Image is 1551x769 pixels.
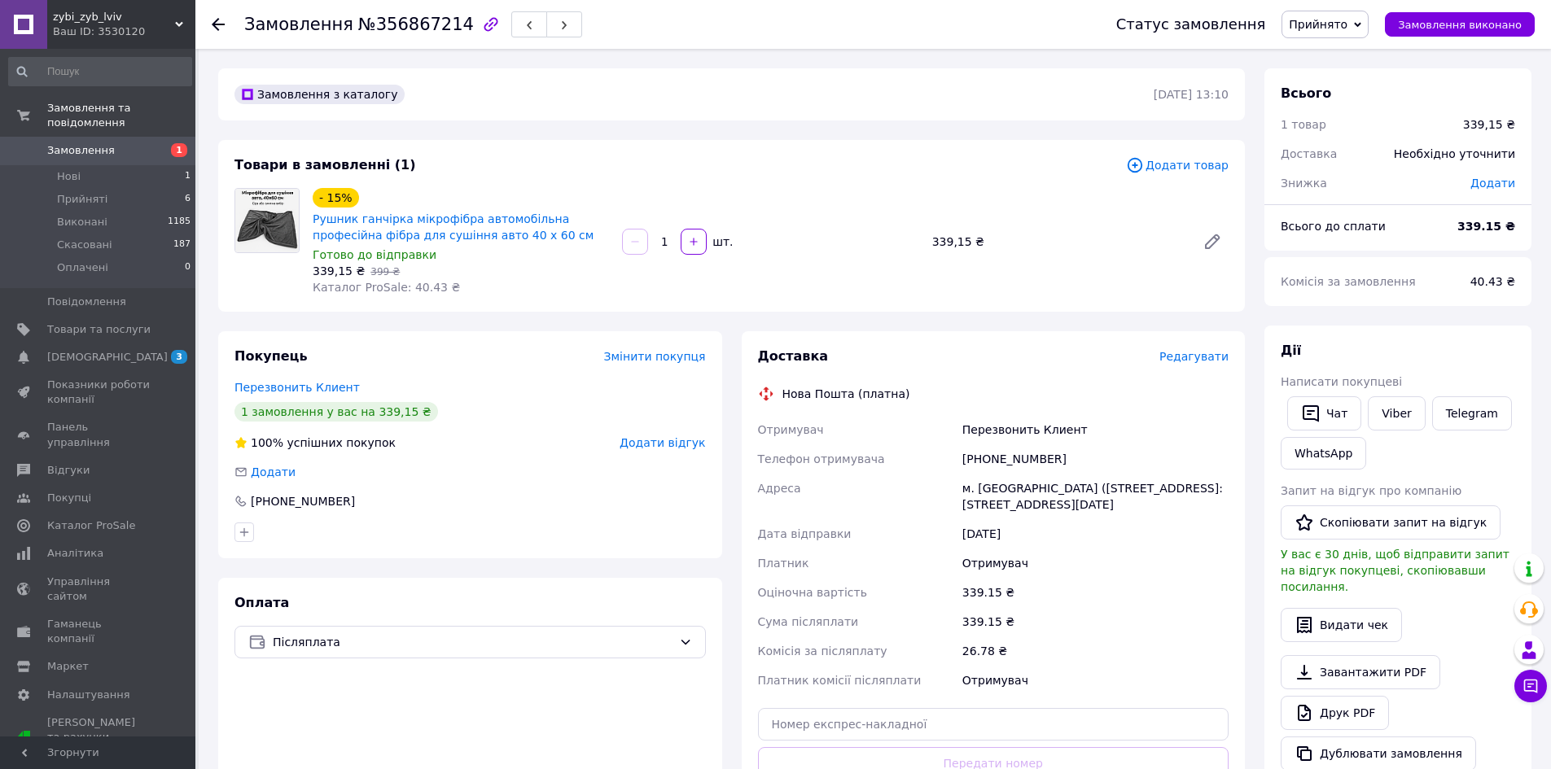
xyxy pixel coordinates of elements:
[1281,118,1326,131] span: 1 товар
[1281,437,1366,470] a: WhatsApp
[758,708,1229,741] input: Номер експрес-накладної
[959,474,1232,519] div: м. [GEOGRAPHIC_DATA] ([STREET_ADDRESS]: [STREET_ADDRESS][DATE]
[1281,220,1386,233] span: Всього до сплати
[604,350,706,363] span: Змінити покупця
[185,169,191,184] span: 1
[244,15,353,34] span: Замовлення
[1281,275,1416,288] span: Комісія за замовлення
[758,348,829,364] span: Доставка
[47,688,130,702] span: Налаштування
[251,436,283,449] span: 100%
[1281,343,1301,358] span: Дії
[358,15,474,34] span: №356867214
[959,666,1232,695] div: Отримувач
[47,518,135,533] span: Каталог ProSale
[47,420,151,449] span: Панель управління
[47,378,151,407] span: Показники роботи компанії
[47,659,89,674] span: Маркет
[1514,670,1547,702] button: Чат з покупцем
[273,633,673,651] span: Післяплата
[313,188,359,208] div: - 15%
[47,295,126,309] span: Повідомлення
[53,24,195,39] div: Ваш ID: 3530120
[959,519,1232,548] div: [DATE]
[47,715,151,760] span: [PERSON_NAME] та рахунки
[251,465,296,478] span: Додати
[778,386,914,402] div: Нова Пошта (платна)
[234,402,438,422] div: 1 замовлення у вас на 339,15 ₴
[708,234,734,250] div: шт.
[1281,375,1402,388] span: Написати покупцеві
[1432,396,1512,430] a: Telegram
[758,644,887,658] span: Комісія за післяплату
[168,215,191,229] span: 1185
[313,212,594,242] a: Рушник ганчірка мікрофібра автомобільна професійна фібра для сушіння авто 40 х 60 см
[1281,696,1389,730] a: Друк PDF
[1116,16,1266,33] div: Статус замовлення
[758,674,922,687] span: Платник комісії післяплати
[234,381,360,394] a: Перезвонить Клиент
[959,444,1232,474] div: [PHONE_NUMBER]
[47,322,151,337] span: Товари та послуги
[234,348,308,364] span: Покупець
[212,16,225,33] div: Повернутися назад
[1196,225,1229,258] a: Редагувати
[1457,220,1515,233] b: 339.15 ₴
[1281,85,1331,101] span: Всього
[47,546,103,561] span: Аналітика
[234,435,396,451] div: успішних покупок
[1159,350,1229,363] span: Редагувати
[1470,177,1515,190] span: Додати
[234,85,405,104] div: Замовлення з каталогу
[185,192,191,207] span: 6
[1398,19,1522,31] span: Замовлення виконано
[758,615,859,628] span: Сума післяплати
[53,10,175,24] span: zybi_zyb_lviv
[47,143,115,158] span: Замовлення
[8,57,192,86] input: Пошук
[47,350,168,365] span: [DEMOGRAPHIC_DATA]
[57,260,108,275] span: Оплачені
[171,143,187,157] span: 1
[1289,18,1347,31] span: Прийнято
[959,415,1232,444] div: Перезвонить Клиент
[47,463,90,478] span: Відгуки
[249,493,357,509] div: [PHONE_NUMBER]
[1281,177,1327,190] span: Знижка
[1463,116,1515,133] div: 339,15 ₴
[57,169,81,184] span: Нові
[235,189,299,252] img: Рушник ганчірка мікрофібра автомобільна професійна фібра для сушіння авто 40 х 60 см
[758,586,867,599] span: Оціночна вартість
[1281,655,1440,689] a: Завантажити PDF
[57,192,107,207] span: Прийняті
[1470,275,1515,288] span: 40.43 ₴
[1368,396,1425,430] a: Viber
[620,436,705,449] span: Додати відгук
[313,248,436,261] span: Готово до відправки
[1384,136,1525,172] div: Необхідно уточнити
[758,557,809,570] span: Платник
[758,527,852,540] span: Дата відправки
[1126,156,1229,174] span: Додати товар
[57,215,107,229] span: Виконані
[1385,12,1535,37] button: Замовлення виконано
[47,575,151,604] span: Управління сайтом
[1281,484,1461,497] span: Запит на відгук про компанію
[313,281,460,294] span: Каталог ProSale: 40.43 ₴
[959,548,1232,578] div: Отримувач
[1281,505,1501,540] button: Скопіювати запит на відгук
[173,238,191,252] span: 187
[313,264,365,277] span: 339,15 ₴
[370,266,400,277] span: 399 ₴
[57,238,112,252] span: Скасовані
[234,157,416,173] span: Товари в замовленні (1)
[926,230,1190,253] div: 339,15 ₴
[47,101,195,130] span: Замовлення та повідомлення
[185,260,191,275] span: 0
[47,491,91,505] span: Покупці
[959,578,1232,607] div: 339.15 ₴
[758,423,824,436] span: Отримувач
[1281,147,1337,160] span: Доставка
[959,636,1232,666] div: 26.78 ₴
[1287,396,1361,430] button: Чат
